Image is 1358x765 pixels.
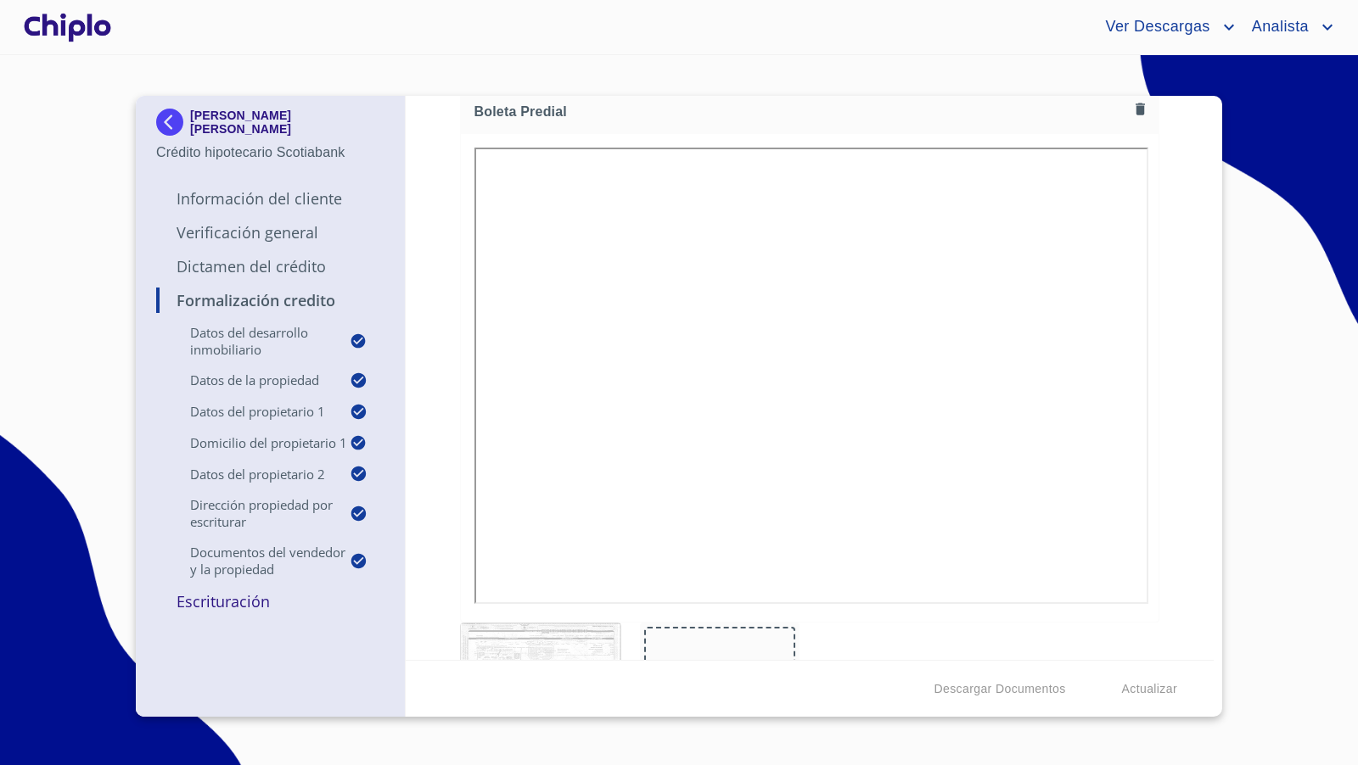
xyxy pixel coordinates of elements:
[156,109,384,142] div: [PERSON_NAME] [PERSON_NAME]
[156,434,350,451] p: Domicilio del Propietario 1
[156,496,350,530] p: Dirección Propiedad por Escriturar
[1239,14,1338,41] button: account of current user
[1122,678,1177,700] span: Actualizar
[1092,14,1238,41] button: account of current user
[934,678,1065,700] span: Descargar Documentos
[156,591,384,611] p: Escrituración
[1115,673,1184,705] button: Actualizar
[156,290,384,310] p: Formalización Credito
[1239,14,1317,41] span: Analista
[474,103,1129,120] span: Boleta Predial
[156,109,190,136] img: Docupass spot blue
[156,544,350,578] p: Documentos del vendedor y la propiedad
[927,673,1072,705] button: Descargar Documentos
[156,256,384,276] p: Dictamen del Crédito
[156,466,350,483] p: Datos del propietario 2
[1092,14,1218,41] span: Ver Descargas
[156,403,350,420] p: Datos del propietario 1
[156,371,350,388] p: Datos de la propiedad
[156,188,384,209] p: Información del Cliente
[474,148,1149,604] iframe: Boleta Predial
[156,324,350,358] p: Datos del Desarrollo Inmobiliario
[156,222,384,243] p: Verificación General
[156,142,384,163] p: Crédito hipotecario Scotiabank
[190,109,384,136] p: [PERSON_NAME] [PERSON_NAME]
